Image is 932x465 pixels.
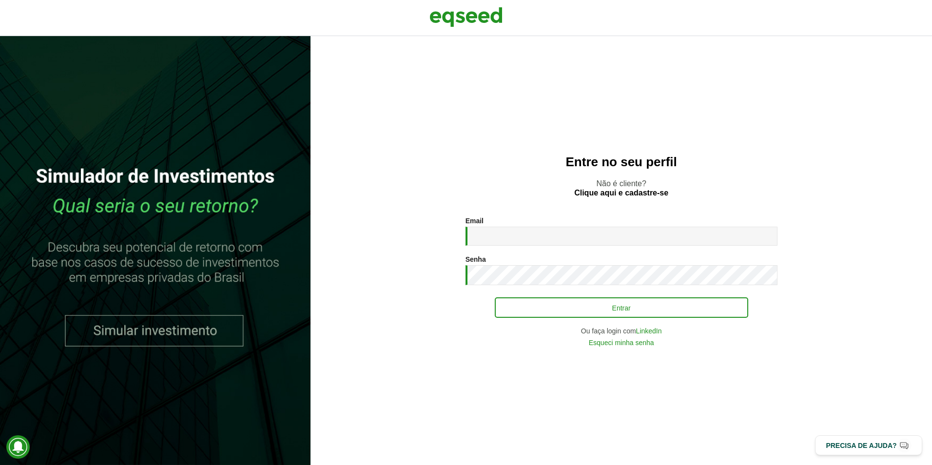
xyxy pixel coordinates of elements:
p: Não é cliente? [330,179,913,197]
label: Email [466,217,484,224]
div: Ou faça login com [466,328,777,334]
a: Esqueci minha senha [589,339,654,346]
a: LinkedIn [636,328,662,334]
a: Clique aqui e cadastre-se [574,189,668,197]
label: Senha [466,256,486,263]
button: Entrar [495,297,748,318]
h2: Entre no seu perfil [330,155,913,169]
img: EqSeed Logo [429,5,503,29]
